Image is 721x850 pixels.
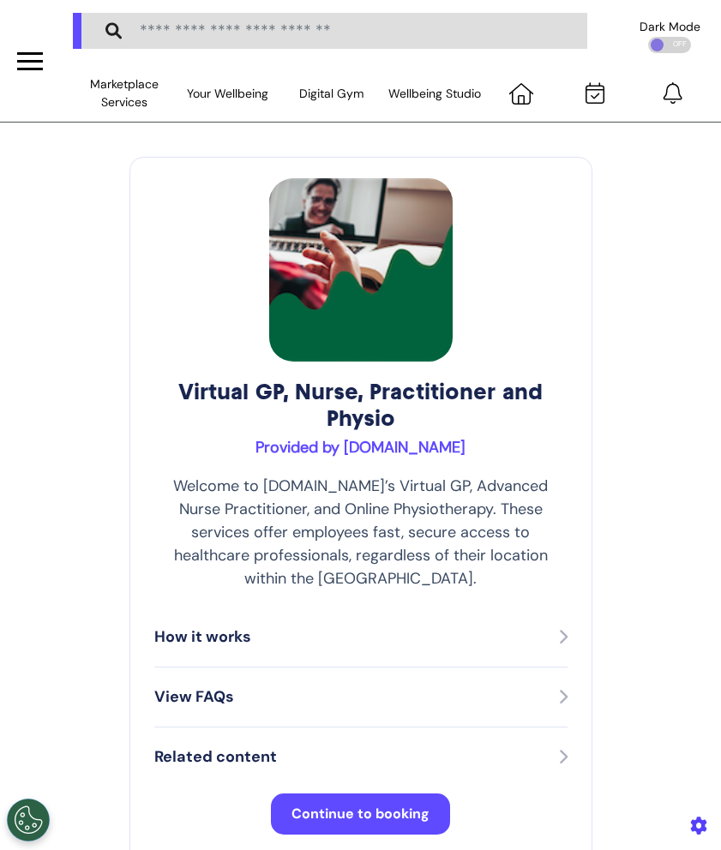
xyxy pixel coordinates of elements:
div: Your Wellbeing [177,74,280,113]
p: Related content [154,745,277,769]
img: Virtual GP, Nurse, Practitioner and Physio [269,178,453,362]
div: Digital Gym [279,74,383,113]
div: OFF [648,37,691,53]
button: View FAQs [154,685,568,709]
p: Welcome to [DOMAIN_NAME]’s Virtual GP, Advanced Nurse Practitioner, and Online Physiotherapy. The... [154,475,568,590]
div: Dark Mode [640,21,700,33]
button: Open Preferences [7,799,50,841]
h2: Virtual GP, Nurse, Practitioner and Physio [154,379,568,432]
div: Wellbeing Studio [383,74,487,113]
h3: Provided by [DOMAIN_NAME] [154,439,568,458]
p: How it works [154,626,251,649]
span: Continue to booking [291,805,430,823]
button: Continue to booking [271,793,450,835]
button: How it works [154,625,568,649]
p: View FAQs [154,685,234,709]
div: Marketplace Services [73,74,177,113]
button: Related content [154,745,568,769]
